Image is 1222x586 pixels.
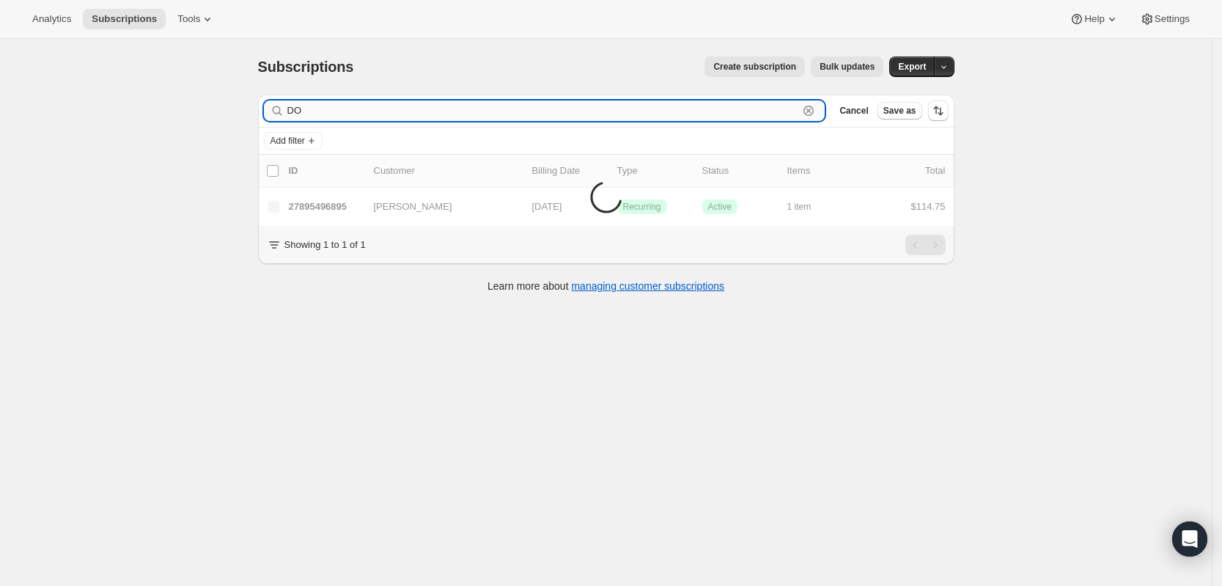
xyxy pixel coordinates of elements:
button: Help [1061,9,1127,29]
nav: Pagination [905,235,946,255]
button: Settings [1131,9,1199,29]
button: Subscriptions [83,9,166,29]
p: Showing 1 to 1 of 1 [284,238,366,252]
p: Learn more about [487,279,724,293]
button: Clear [801,103,816,118]
span: Tools [177,13,200,25]
input: Filter subscribers [287,100,799,121]
span: Settings [1155,13,1190,25]
span: Bulk updates [820,61,875,73]
span: Analytics [32,13,71,25]
button: Bulk updates [811,56,883,77]
span: Cancel [839,105,868,117]
span: Export [898,61,926,73]
button: Create subscription [704,56,805,77]
a: managing customer subscriptions [571,280,724,292]
span: Help [1084,13,1104,25]
button: Save as [877,102,922,120]
span: Create subscription [713,61,796,73]
span: Subscriptions [258,59,354,75]
span: Save as [883,105,916,117]
button: Sort the results [928,100,949,121]
span: Subscriptions [92,13,157,25]
button: Export [889,56,935,77]
button: Add filter [264,132,323,150]
span: Add filter [270,135,305,147]
button: Cancel [833,102,874,120]
div: Open Intercom Messenger [1172,521,1207,557]
button: Analytics [23,9,80,29]
button: Tools [169,9,224,29]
